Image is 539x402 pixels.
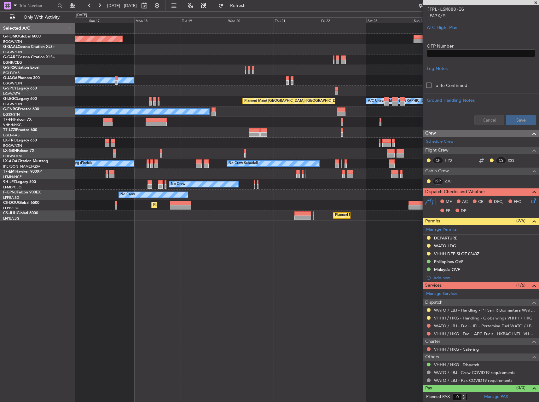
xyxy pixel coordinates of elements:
a: LFMD/CEQ [3,185,21,190]
div: ISP [433,178,443,185]
a: VHHH / HKG - Handling - Globalwings VHHH / HKG [434,315,532,321]
a: F-GPNJFalcon 900EX [3,191,41,194]
a: EGLF/FAB [3,71,20,75]
label: Planned PAX [426,394,450,400]
span: DFC, [494,199,503,205]
div: Sun 24 [413,17,459,23]
div: WATO LDG [434,243,456,249]
span: G-SPCY [3,87,17,90]
a: G-JAGAPhenom 300 [3,76,40,80]
span: Services [425,282,442,289]
span: CS-DOU [3,201,18,205]
div: Planned Maint [GEOGRAPHIC_DATA] ([GEOGRAPHIC_DATA]) [153,200,252,210]
span: F-GPNJ [3,191,17,194]
span: Permits [425,218,440,225]
a: EGGW/LTN [3,50,22,55]
a: RSS [508,158,522,163]
a: T7-FFIFalcon 7X [3,118,32,122]
a: Schedule Crew [426,139,454,145]
a: Manage Permits [426,227,457,233]
div: Planned Maint [GEOGRAPHIC_DATA] ([GEOGRAPHIC_DATA]) [335,211,434,220]
span: T7-LZZI [3,128,16,132]
a: EGGW/LTN [3,81,22,86]
span: Dispatch Checks and Weather [425,188,485,196]
div: Philippines OVF [434,259,463,264]
div: Sun 17 [88,17,134,23]
a: G-LEGCLegacy 600 [3,97,37,101]
span: T7-EMI [3,170,15,174]
a: WATO / LBJ - Crew COVID19 requirements [434,370,515,375]
div: Sat 23 [366,17,413,23]
span: FP [446,208,450,214]
a: Manage PAX [484,394,508,400]
div: Add new [433,275,536,280]
a: LFMN/NCE [3,175,22,179]
div: Tue 19 [181,17,227,23]
span: Pax [425,385,432,392]
input: Trip Number [19,1,55,10]
span: G-JAGA [3,76,18,80]
div: No Crew Sabadell [229,159,258,168]
span: AC [462,199,468,205]
a: WATO / LBJ - Fuel - JFI - Pertamina Fuel WATO / LBJ [434,323,533,329]
div: ATC Flight Plan [427,24,535,31]
a: EGSS/STN [3,112,20,117]
span: Refresh [225,3,251,8]
code: (FPL-LSM888-IG [427,7,464,12]
a: [PERSON_NAME]/QSA [3,164,40,169]
div: No Crew [171,180,185,189]
span: CR [478,199,484,205]
span: Charter [425,338,440,345]
span: G-ENRG [3,107,18,111]
span: CS-JHH [3,211,17,215]
span: LX-GBH [3,149,17,153]
div: Fri 22 [320,17,366,23]
span: (0/0) [516,384,525,391]
a: LX-TROLegacy 650 [3,139,37,142]
a: G-SPCYLegacy 650 [3,87,37,90]
label: To Be Confirmed [434,82,467,89]
a: WATO / LBJ - Pax COVID19 requirements [434,378,513,383]
a: VHHH/HKG [3,123,22,127]
span: MF [446,199,452,205]
a: EGLF/FAB [3,133,20,138]
a: LX-GBHFalcon 7X [3,149,34,153]
span: Others [425,353,439,361]
div: No Crew [120,190,135,199]
span: 9H-LPZ [3,180,16,184]
a: EGGW/LTN [3,39,22,44]
a: VHHH / HKG - Catering [434,347,479,352]
span: LX-TRO [3,139,17,142]
a: LFPB/LBG [3,206,20,210]
span: G-LEGC [3,97,17,101]
span: Dispatch [425,299,443,306]
span: G-SIRS [3,66,15,70]
span: T7-FFI [3,118,14,122]
a: LX-AOACitation Mustang [3,159,48,163]
a: 9H-LPZLegacy 500 [3,180,36,184]
a: T7-LZZIPraetor 600 [3,128,37,132]
span: G-FOMO [3,35,19,38]
label: OFP Number [427,43,535,49]
a: G-SIRSCitation Excel [3,66,39,70]
a: G-GAALCessna Citation XLS+ [3,45,55,49]
div: Planned Maint [GEOGRAPHIC_DATA] ([GEOGRAPHIC_DATA]) [244,96,344,106]
a: HPS [445,158,459,163]
span: (1/6) [516,282,525,289]
a: VHHH / HKG - Fuel - AEG Fuels - HKBAC INTL- VHHH / HKG [434,331,536,336]
a: Manage Services [426,291,458,297]
span: G-GAAL [3,45,18,49]
span: G-GARE [3,55,18,59]
span: (2/5) [516,217,525,224]
a: EGGW/LTN [3,102,22,106]
div: Mon 18 [134,17,181,23]
a: EGGW/LTN [3,143,22,148]
div: DEPARTURE [434,235,457,241]
div: [DATE] [76,13,87,18]
a: WATO / LBJ - Handling - PT Sari R Biomantara WATO / LBJ [434,307,536,313]
span: FFC [514,199,521,205]
a: G-ENRGPraetor 600 [3,107,39,111]
a: T7-EMIHawker 900XP [3,170,42,174]
a: LGAV/ATH [3,91,20,96]
a: EGNR/CEG [3,60,22,65]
